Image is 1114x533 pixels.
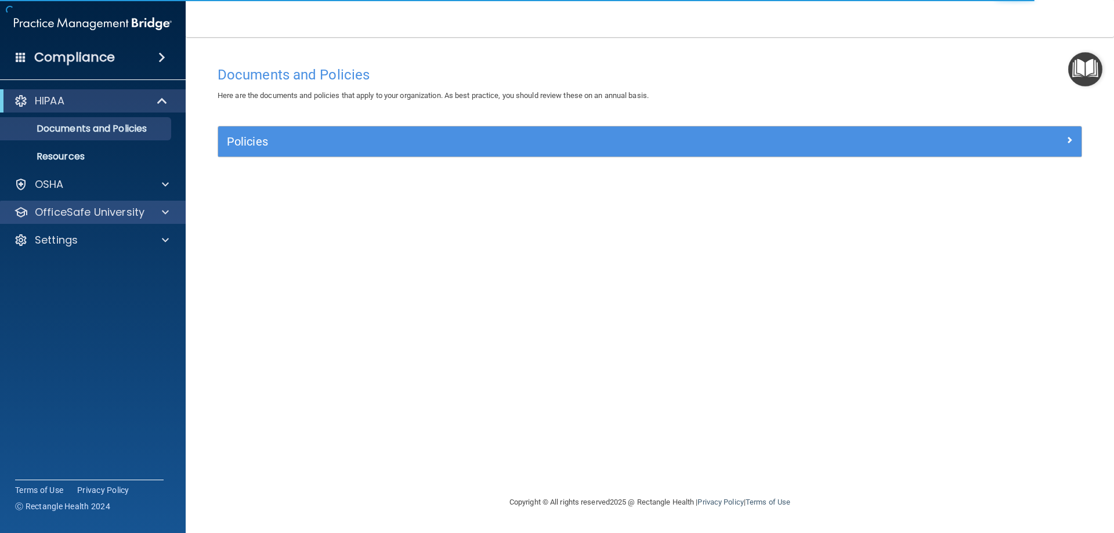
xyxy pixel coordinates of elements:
p: Documents and Policies [8,123,166,135]
p: OfficeSafe University [35,205,144,219]
img: PMB logo [14,12,172,35]
a: OfficeSafe University [14,205,169,219]
a: Terms of Use [746,498,790,506]
p: Settings [35,233,78,247]
a: Privacy Policy [697,498,743,506]
p: OSHA [35,177,64,191]
div: Copyright © All rights reserved 2025 @ Rectangle Health | | [438,484,862,521]
p: HIPAA [35,94,64,108]
h4: Documents and Policies [218,67,1082,82]
span: Ⓒ Rectangle Health 2024 [15,501,110,512]
a: OSHA [14,177,169,191]
a: Settings [14,233,169,247]
span: Here are the documents and policies that apply to your organization. As best practice, you should... [218,91,649,100]
button: Open Resource Center [1068,52,1102,86]
p: Resources [8,151,166,162]
a: HIPAA [14,94,168,108]
h4: Compliance [34,49,115,66]
a: Policies [227,132,1073,151]
a: Privacy Policy [77,484,129,496]
h5: Policies [227,135,857,148]
a: Terms of Use [15,484,63,496]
